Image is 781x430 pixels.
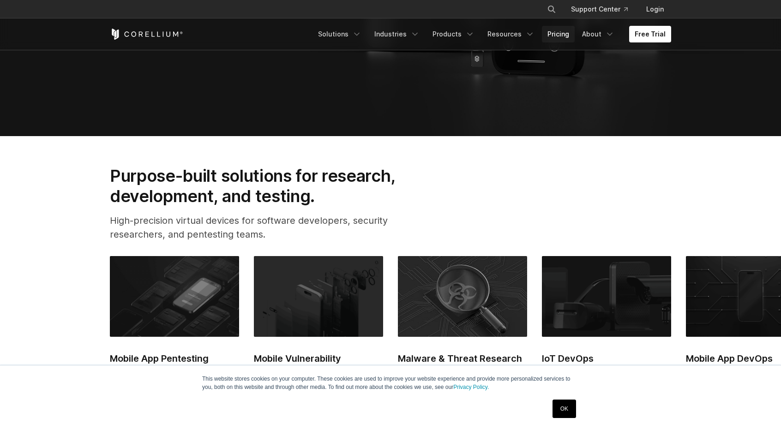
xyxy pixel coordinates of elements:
[629,26,671,42] a: Free Trial
[553,400,576,418] a: OK
[369,26,425,42] a: Industries
[542,256,671,336] img: IoT DevOps
[110,166,425,207] h2: Purpose-built solutions for research, development, and testing.
[542,26,575,42] a: Pricing
[110,29,183,40] a: Corellium Home
[202,375,579,391] p: This website stores cookies on your computer. These cookies are used to improve your website expe...
[110,256,239,336] img: Mobile App Pentesting
[482,26,540,42] a: Resources
[398,352,527,365] h2: Malware & Threat Research
[639,1,671,18] a: Login
[427,26,480,42] a: Products
[254,256,383,336] img: Mobile Vulnerability Research
[453,384,489,390] a: Privacy Policy.
[542,352,671,365] h2: IoT DevOps
[536,1,671,18] div: Navigation Menu
[577,26,620,42] a: About
[110,352,239,365] h2: Mobile App Pentesting
[312,26,367,42] a: Solutions
[254,352,383,379] h2: Mobile Vulnerability Research
[312,26,671,42] div: Navigation Menu
[543,1,560,18] button: Search
[398,256,527,336] img: Malware & Threat Research
[564,1,635,18] a: Support Center
[110,214,425,241] p: High-precision virtual devices for software developers, security researchers, and pentesting teams.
